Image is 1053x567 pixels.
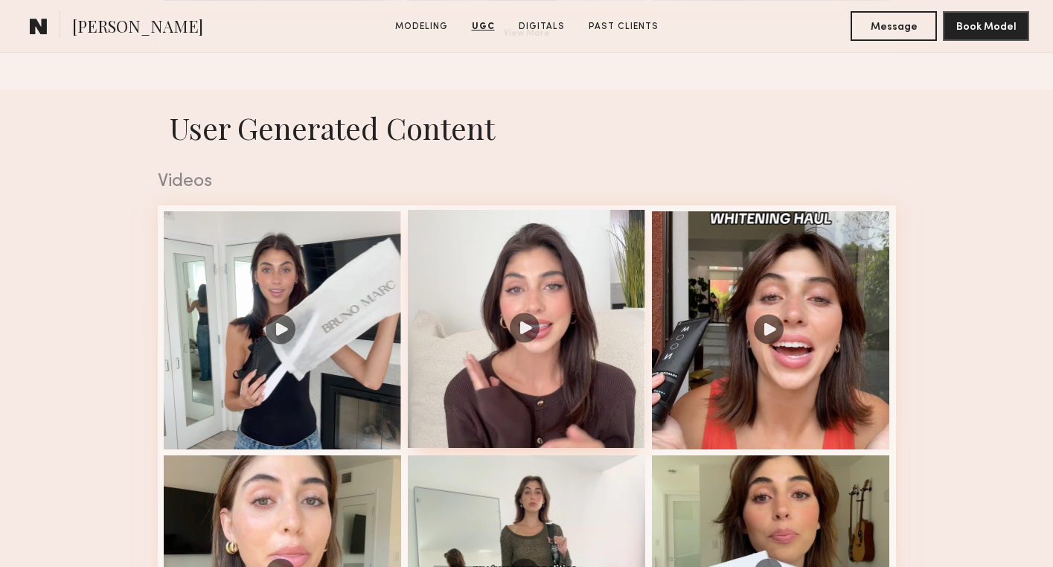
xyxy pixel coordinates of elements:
[943,11,1029,41] button: Book Model
[851,11,937,41] button: Message
[158,172,896,191] div: Videos
[72,15,203,41] span: [PERSON_NAME]
[389,20,454,33] a: Modeling
[943,19,1029,32] a: Book Model
[513,20,571,33] a: Digitals
[466,20,501,33] a: UGC
[146,108,908,147] h1: User Generated Content
[583,20,665,33] a: Past Clients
